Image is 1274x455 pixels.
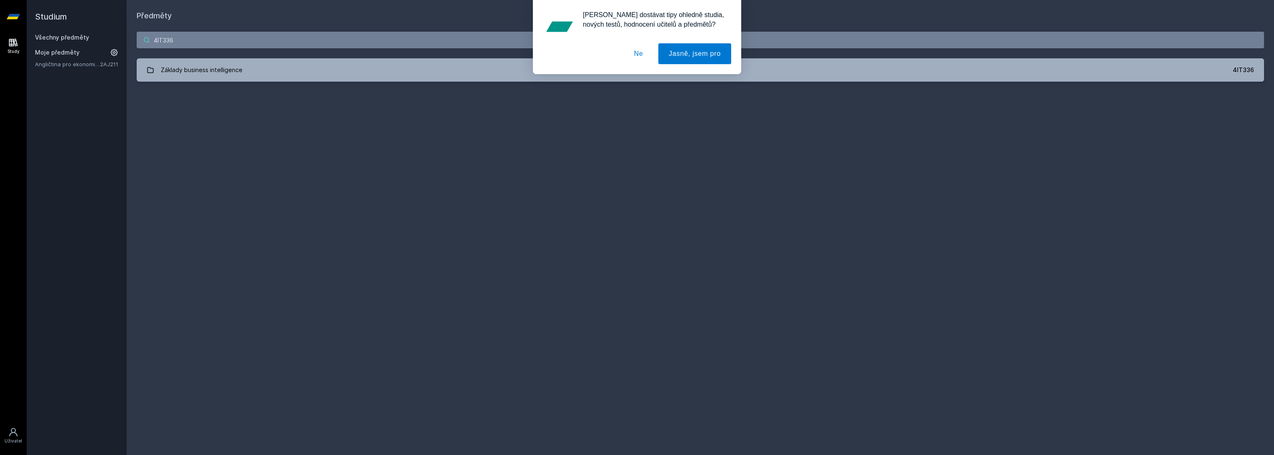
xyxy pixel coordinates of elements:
[5,438,22,444] div: Uživatel
[658,43,731,64] button: Jasně, jsem pro
[576,10,731,29] div: [PERSON_NAME] dostávat tipy ohledně studia, nových testů, hodnocení učitelů a předmětů?
[2,423,25,448] a: Uživatel
[624,43,654,64] button: Ne
[543,10,576,43] img: notification icon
